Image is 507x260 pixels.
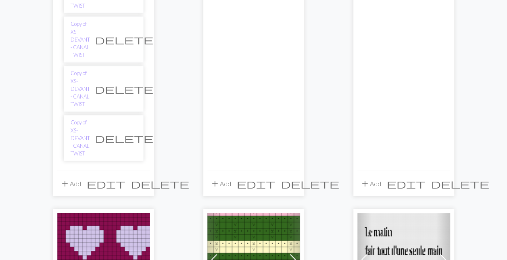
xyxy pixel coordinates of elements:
i: Edit [387,179,426,189]
button: Add [357,176,384,191]
button: Delete [128,176,192,191]
span: delete [131,178,189,189]
button: Edit [84,176,128,191]
a: Copy of XS- DEVANT - CANAL TWIST [71,69,90,108]
span: delete [431,178,489,189]
button: Delete [278,176,342,191]
span: delete [281,178,339,189]
i: Edit [87,179,125,189]
button: Add [207,176,234,191]
button: Delete chart [90,32,159,47]
a: Copy of XS- DEVANT - CANAL TWIST [71,20,90,59]
span: delete [95,83,153,94]
span: edit [87,178,125,189]
span: add [360,178,370,189]
span: delete [95,34,153,45]
button: Delete chart [90,81,159,96]
a: Copy of XS- DEVANT - CANAL TWIST [71,119,90,157]
button: Edit [384,176,428,191]
span: add [60,178,70,189]
span: delete [95,132,153,144]
button: Delete [428,176,492,191]
button: Edit [234,176,278,191]
button: Delete chart [90,130,159,146]
span: edit [237,178,275,189]
span: add [210,178,220,189]
i: Edit [237,179,275,189]
button: Add [57,176,84,191]
span: edit [387,178,426,189]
